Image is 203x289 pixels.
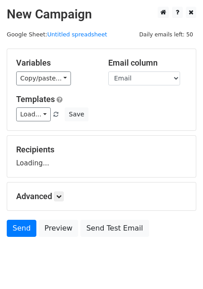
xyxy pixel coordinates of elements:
h2: New Campaign [7,7,196,22]
a: Send Test Email [80,220,149,237]
a: Daily emails left: 50 [136,31,196,38]
a: Copy/paste... [16,71,71,85]
a: Templates [16,94,55,104]
a: Preview [39,220,78,237]
div: Loading... [16,145,187,168]
h5: Email column [108,58,187,68]
a: Untitled spreadsheet [47,31,107,38]
h5: Variables [16,58,95,68]
h5: Recipients [16,145,187,155]
a: Send [7,220,36,237]
small: Google Sheet: [7,31,107,38]
a: Load... [16,107,51,121]
button: Save [65,107,88,121]
span: Daily emails left: 50 [136,30,196,40]
h5: Advanced [16,191,187,201]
